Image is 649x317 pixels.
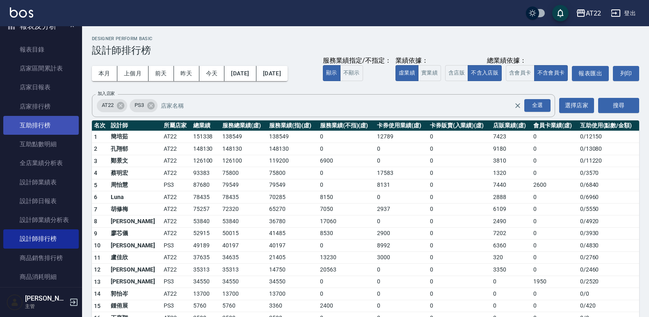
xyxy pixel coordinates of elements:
[191,215,221,228] td: 53840
[523,97,552,113] button: Open
[220,240,267,252] td: 40197
[220,191,267,204] td: 78435
[428,215,491,228] td: 0
[491,203,531,215] td: 6109
[578,179,639,191] td: 0 / 6840
[375,240,428,252] td: 8992
[491,131,531,143] td: 7423
[94,170,97,176] span: 4
[3,97,79,116] a: 店家排行榜
[98,91,115,97] label: 加入店家
[323,65,340,81] button: 顯示
[94,145,97,152] span: 2
[375,131,428,143] td: 12789
[25,294,67,303] h5: [PERSON_NAME]
[174,66,199,81] button: 昨天
[375,143,428,155] td: 0
[94,303,101,309] span: 15
[109,120,161,131] th: 設計師
[191,179,221,191] td: 87680
[491,120,531,131] th: 店販業績(虛)
[531,288,578,300] td: 0
[109,264,161,276] td: [PERSON_NAME]
[318,143,375,155] td: 0
[94,279,101,285] span: 13
[318,264,375,276] td: 20563
[512,100,523,111] button: Clear
[191,155,221,167] td: 126100
[445,65,468,81] button: 含店販
[191,227,221,240] td: 52915
[491,300,531,312] td: 0
[318,300,375,312] td: 2400
[491,240,531,252] td: 6360
[94,194,97,200] span: 6
[267,240,318,252] td: 40197
[97,101,119,109] span: AT22
[491,215,531,228] td: 2490
[109,240,161,252] td: [PERSON_NAME]
[318,155,375,167] td: 6900
[578,203,639,215] td: 0 / 5550
[267,143,318,155] td: 148130
[531,131,578,143] td: 0
[109,167,161,179] td: 蔡明宏
[578,276,639,288] td: 0 / 2520
[428,276,491,288] td: 0
[3,78,79,97] a: 店家日報表
[491,251,531,264] td: 320
[162,179,191,191] td: PS3
[149,66,174,81] button: 前天
[220,131,267,143] td: 138549
[428,167,491,179] td: 0
[3,135,79,154] a: 互助點數明細
[375,264,428,276] td: 0
[3,59,79,78] a: 店家區間累計表
[375,215,428,228] td: 0
[340,65,363,81] button: 不顯示
[491,227,531,240] td: 7202
[117,66,149,81] button: 上個月
[220,264,267,276] td: 35313
[3,116,79,135] a: 互助排行榜
[267,215,318,228] td: 36780
[191,300,221,312] td: 5760
[199,66,225,81] button: 今天
[220,227,267,240] td: 50015
[578,240,639,252] td: 0 / 4830
[318,215,375,228] td: 17060
[220,179,267,191] td: 79549
[92,120,109,131] th: 名次
[428,288,491,300] td: 0
[552,5,569,21] button: save
[531,276,578,288] td: 1950
[428,300,491,312] td: 0
[94,206,97,213] span: 7
[7,294,23,310] img: Person
[598,98,639,113] button: 搜尋
[428,240,491,252] td: 0
[375,276,428,288] td: 0
[162,276,191,288] td: PS3
[220,288,267,300] td: 13700
[10,7,33,18] img: Logo
[318,191,375,204] td: 8150
[578,155,639,167] td: 0 / 11220
[531,264,578,276] td: 0
[491,191,531,204] td: 2888
[267,264,318,276] td: 14750
[3,211,79,229] a: 設計師業績分析表
[395,65,418,81] button: 虛業績
[531,251,578,264] td: 0
[162,215,191,228] td: AT22
[191,288,221,300] td: 13700
[267,251,318,264] td: 21405
[3,154,79,172] a: 全店業績分析表
[191,240,221,252] td: 49189
[109,143,161,155] td: 孔翔郁
[191,167,221,179] td: 93383
[531,240,578,252] td: 0
[531,120,578,131] th: 會員卡業績(虛)
[162,240,191,252] td: PS3
[318,203,375,215] td: 7050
